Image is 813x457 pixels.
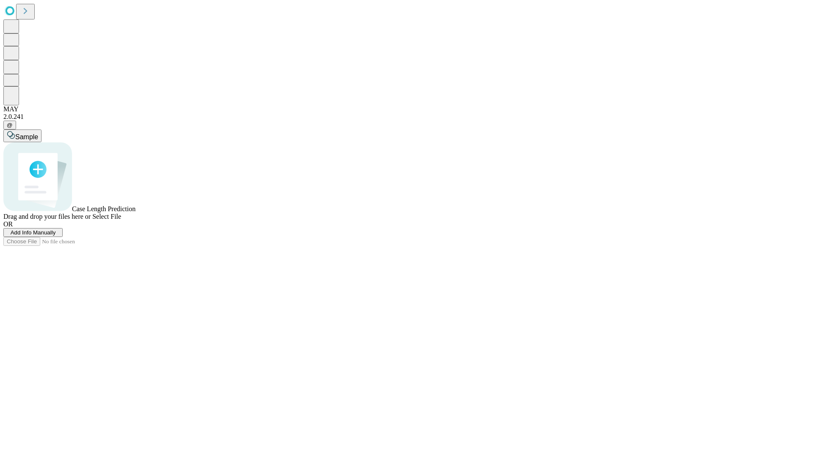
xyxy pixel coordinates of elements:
span: Sample [15,133,38,140]
span: OR [3,220,13,228]
span: Drag and drop your files here or [3,213,91,220]
span: Add Info Manually [11,229,56,236]
div: MAY [3,105,810,113]
button: Sample [3,129,41,142]
div: 2.0.241 [3,113,810,121]
button: @ [3,121,16,129]
button: Add Info Manually [3,228,63,237]
span: Select File [92,213,121,220]
span: Case Length Prediction [72,205,135,212]
span: @ [7,122,13,128]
